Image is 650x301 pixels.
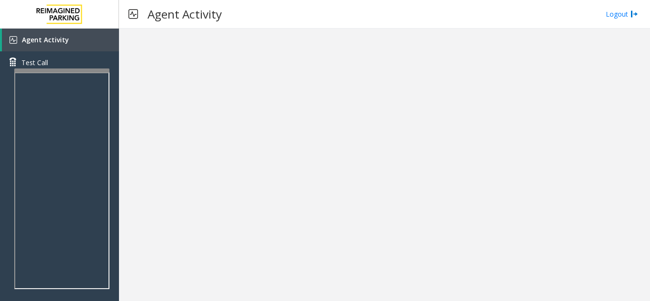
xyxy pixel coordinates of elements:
a: Logout [606,9,638,19]
a: Agent Activity [2,29,119,51]
img: 'icon' [10,36,17,44]
img: logout [630,9,638,19]
span: Agent Activity [22,35,69,44]
h3: Agent Activity [143,2,227,26]
span: Test Call [21,58,48,68]
img: pageIcon [128,2,138,26]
